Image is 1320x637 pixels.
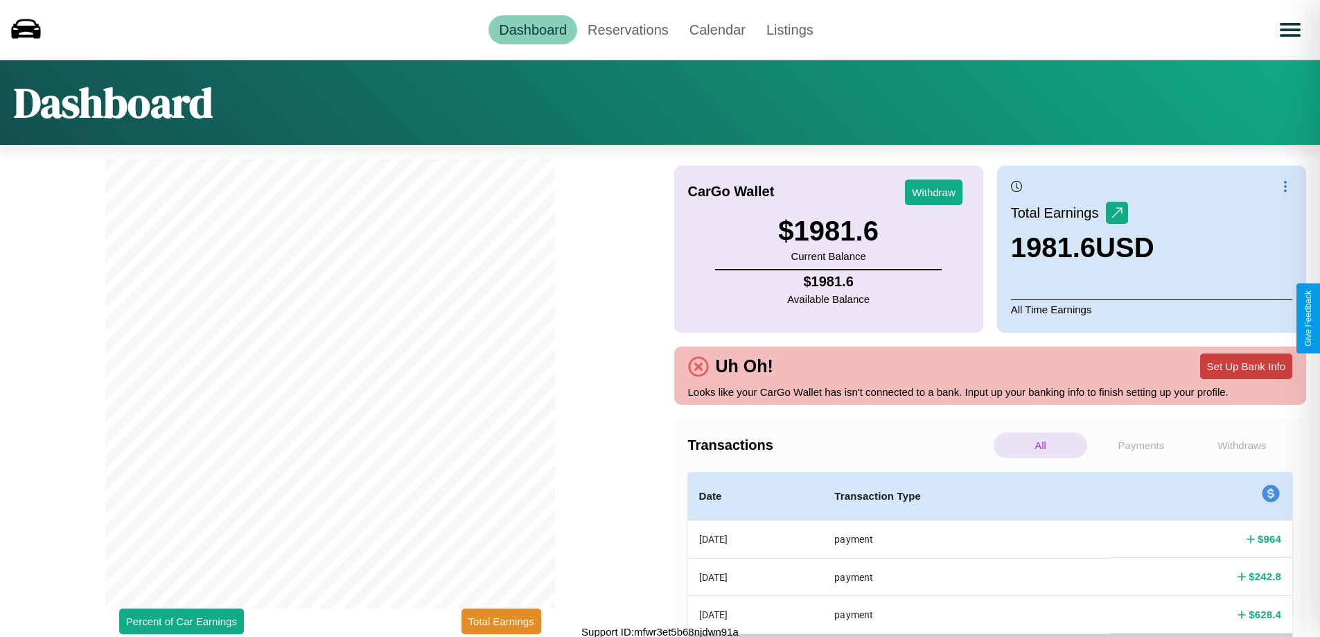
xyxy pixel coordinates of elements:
th: [DATE] [688,521,824,559]
button: Withdraw [905,180,962,205]
button: Set Up Bank Info [1200,354,1292,379]
h4: Date [699,488,813,505]
h4: $ 242.8 [1249,569,1281,584]
h1: Dashboard [14,74,213,131]
h4: Uh Oh! [709,356,780,376]
p: Available Balance [787,290,870,308]
p: All Time Earnings [1011,299,1292,319]
h4: CarGo Wallet [688,184,775,200]
h4: Transaction Type [834,488,1100,505]
th: [DATE] [688,596,824,634]
h3: 1981.6 USD [1011,232,1154,263]
h4: Transactions [688,437,990,453]
th: payment [823,558,1111,595]
a: Calendar [679,15,756,44]
p: Current Balance [778,247,879,265]
h3: $ 1981.6 [778,216,879,247]
button: Open menu [1271,10,1310,49]
th: [DATE] [688,558,824,595]
p: Payments [1094,433,1188,458]
button: Percent of Car Earnings [119,609,244,634]
div: Give Feedback [1303,290,1313,347]
h4: $ 628.4 [1249,607,1281,622]
p: Withdraws [1195,433,1289,458]
h4: $ 1981.6 [787,274,870,290]
h4: $ 964 [1258,532,1281,546]
button: Total Earnings [461,609,541,634]
a: Dashboard [489,15,577,44]
th: payment [823,521,1111,559]
p: Total Earnings [1011,200,1106,225]
p: All [994,433,1087,458]
p: Looks like your CarGo Wallet has isn't connected to a bank. Input up your banking info to finish ... [688,383,1293,401]
a: Listings [756,15,824,44]
th: payment [823,596,1111,634]
a: Reservations [577,15,679,44]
